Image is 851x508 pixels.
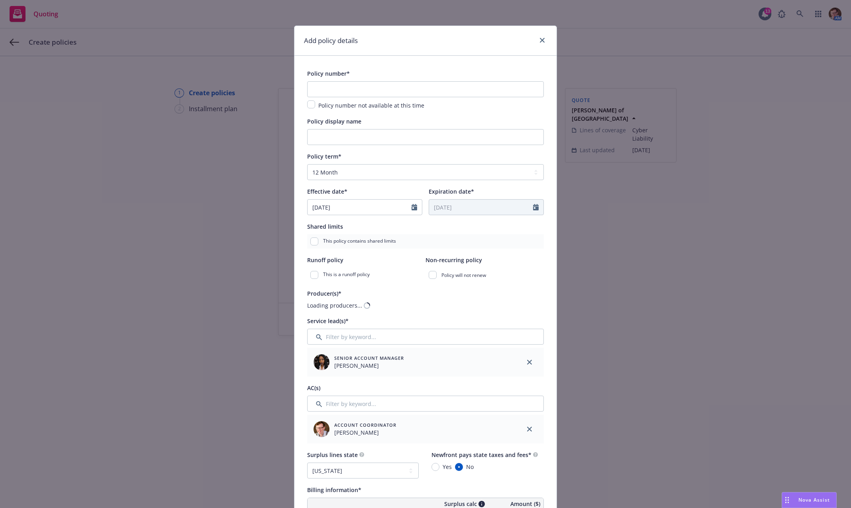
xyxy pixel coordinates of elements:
a: close [525,357,534,367]
span: Runoff policy [307,256,343,264]
span: Service lead(s)* [307,317,349,325]
div: Loading producers... [307,301,362,310]
input: Filter by keyword... [307,396,544,412]
span: Policy number* [307,70,350,77]
input: MM/DD/YYYY [429,200,533,215]
span: No [466,463,474,471]
span: Effective date* [307,188,347,195]
svg: Calendar [533,204,539,210]
div: Drag to move [782,492,792,508]
span: Newfront pays state taxes and fees* [431,451,531,459]
span: Non-recurring policy [425,256,482,264]
input: MM/DD/YYYY [308,200,412,215]
div: Policy will not renew [425,268,544,282]
input: No [455,463,463,471]
span: Policy term* [307,153,341,160]
div: This policy contains shared limits [307,234,544,249]
div: This is a runoff policy [307,268,425,282]
input: Filter by keyword... [307,329,544,345]
button: Nova Assist [782,492,837,508]
span: AC(s) [307,384,320,392]
span: Surplus calc [444,500,477,508]
span: Account Coordinator [334,422,396,428]
span: [PERSON_NAME] [334,361,404,370]
span: Surplus lines state [307,451,358,459]
span: Amount ($) [510,500,540,508]
span: Shared limits [307,223,343,230]
span: Expiration date* [429,188,474,195]
span: Billing information* [307,486,361,494]
span: Senior Account Manager [334,355,404,361]
a: close [537,35,547,45]
span: [PERSON_NAME] [334,428,396,437]
img: employee photo [314,421,329,437]
img: employee photo [314,354,329,370]
span: Producer(s)* [307,290,341,297]
a: close [525,424,534,434]
h1: Add policy details [304,35,358,46]
svg: Calendar [412,204,417,210]
span: Policy display name [307,118,361,125]
span: Yes [443,463,452,471]
span: Nova Assist [798,496,830,503]
span: Policy number not available at this time [318,102,424,109]
input: Yes [431,463,439,471]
